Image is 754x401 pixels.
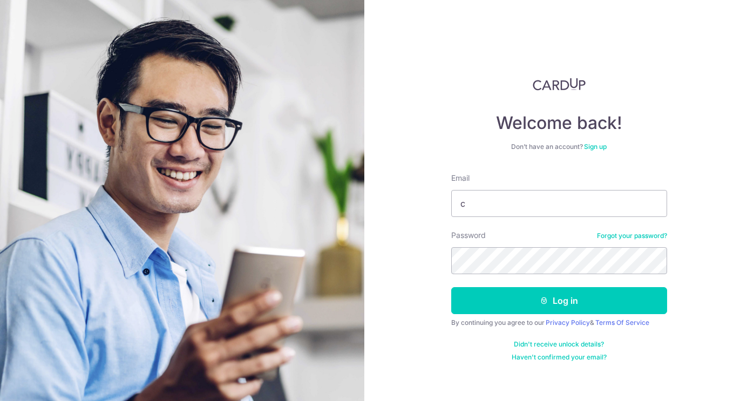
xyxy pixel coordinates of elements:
[451,230,486,241] label: Password
[451,318,667,327] div: By continuing you agree to our &
[451,142,667,151] div: Don’t have an account?
[595,318,649,327] a: Terms Of Service
[597,232,667,240] a: Forgot your password?
[584,142,607,151] a: Sign up
[451,112,667,134] h4: Welcome back!
[546,318,590,327] a: Privacy Policy
[451,173,470,183] label: Email
[512,353,607,362] a: Haven't confirmed your email?
[451,190,667,217] input: Enter your Email
[451,287,667,314] button: Log in
[514,340,604,349] a: Didn't receive unlock details?
[533,78,586,91] img: CardUp Logo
